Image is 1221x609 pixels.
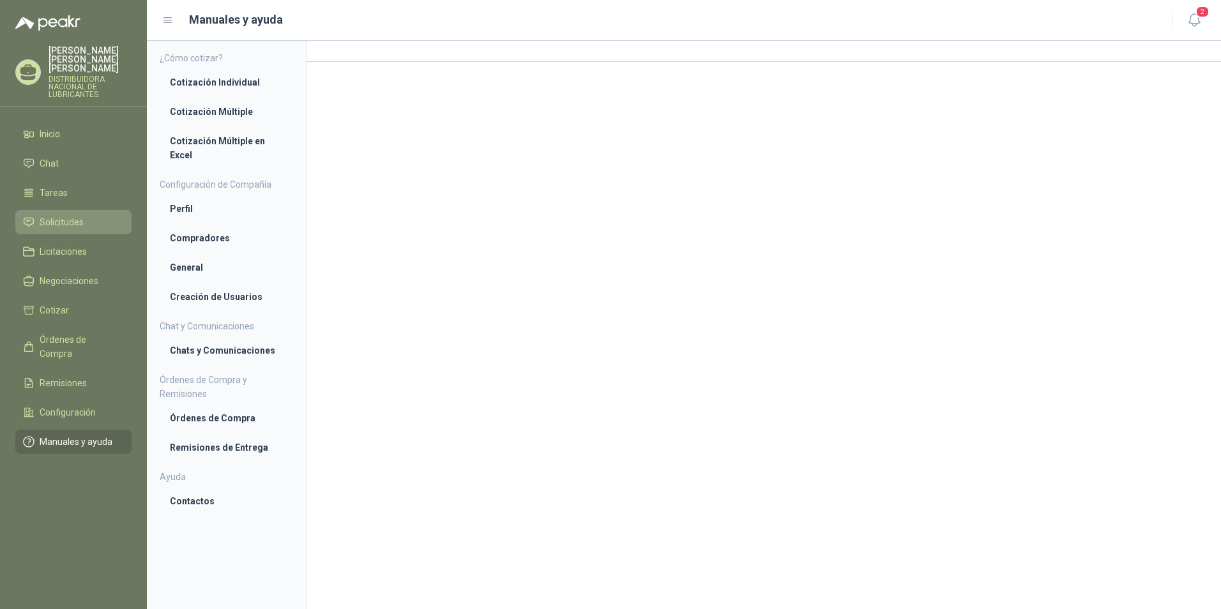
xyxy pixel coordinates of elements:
[1183,9,1206,32] button: 2
[170,343,283,357] li: Chats y Comunicaciones
[170,202,283,216] li: Perfil
[40,405,96,419] span: Configuración
[15,400,132,425] a: Configuración
[49,46,132,73] p: [PERSON_NAME] [PERSON_NAME] [PERSON_NAME]
[160,177,293,192] h4: Configuración de Compañía
[160,70,293,94] a: Cotización Individual
[160,255,293,280] a: General
[1195,6,1210,18] span: 2
[15,15,80,31] img: Logo peakr
[40,274,98,288] span: Negociaciones
[15,298,132,322] a: Cotizar
[170,411,283,425] li: Órdenes de Compra
[160,100,293,124] a: Cotización Múltiple
[15,151,132,176] a: Chat
[160,285,293,309] a: Creación de Usuarios
[40,127,60,141] span: Inicio
[40,244,87,259] span: Licitaciones
[160,338,293,363] a: Chats y Comunicaciones
[170,75,283,89] li: Cotización Individual
[40,156,59,170] span: Chat
[170,105,283,119] li: Cotización Múltiple
[40,303,69,317] span: Cotizar
[170,134,283,162] li: Cotización Múltiple en Excel
[15,430,132,454] a: Manuales y ayuda
[160,51,293,65] h4: ¿Cómo cotizar?
[160,197,293,221] a: Perfil
[40,186,68,200] span: Tareas
[49,75,132,98] p: DISTRIBUIDORA NACIONAL DE LUBRICANTES
[160,470,293,484] h4: Ayuda
[15,122,132,146] a: Inicio
[160,129,293,167] a: Cotización Múltiple en Excel
[40,215,84,229] span: Solicitudes
[170,494,283,508] li: Contactos
[15,181,132,205] a: Tareas
[40,435,112,449] span: Manuales y ayuda
[170,260,283,274] li: General
[189,11,283,29] h1: Manuales y ayuda
[15,239,132,264] a: Licitaciones
[15,327,132,366] a: Órdenes de Compra
[170,290,283,304] li: Creación de Usuarios
[160,435,293,460] a: Remisiones de Entrega
[170,231,283,245] li: Compradores
[160,319,293,333] h4: Chat y Comunicaciones
[160,489,293,513] a: Contactos
[160,406,293,430] a: Órdenes de Compra
[160,226,293,250] a: Compradores
[15,210,132,234] a: Solicitudes
[15,269,132,293] a: Negociaciones
[40,376,87,390] span: Remisiones
[15,371,132,395] a: Remisiones
[160,373,293,401] h4: Órdenes de Compra y Remisiones
[170,440,283,455] li: Remisiones de Entrega
[40,333,119,361] span: Órdenes de Compra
